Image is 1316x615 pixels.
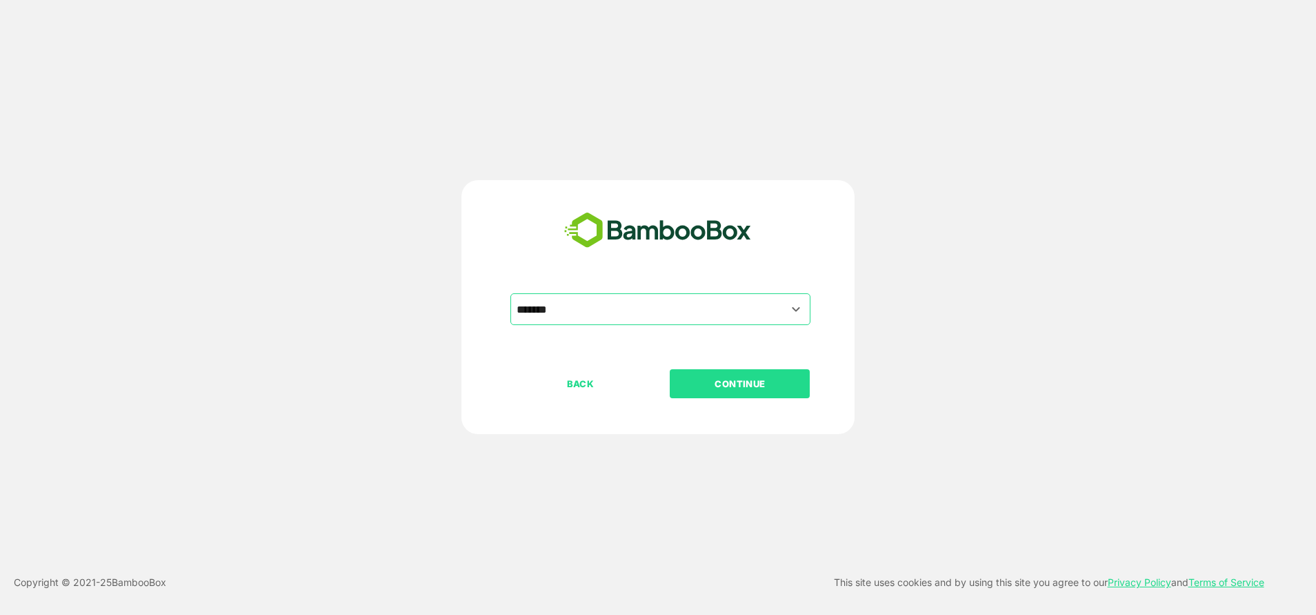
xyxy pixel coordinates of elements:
[1108,576,1171,588] a: Privacy Policy
[834,574,1264,591] p: This site uses cookies and by using this site you agree to our and
[670,369,810,398] button: CONTINUE
[787,300,806,318] button: Open
[14,574,166,591] p: Copyright © 2021- 25 BambooBox
[557,208,759,253] img: bamboobox
[510,369,650,398] button: BACK
[671,376,809,391] p: CONTINUE
[512,376,650,391] p: BACK
[1188,576,1264,588] a: Terms of Service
